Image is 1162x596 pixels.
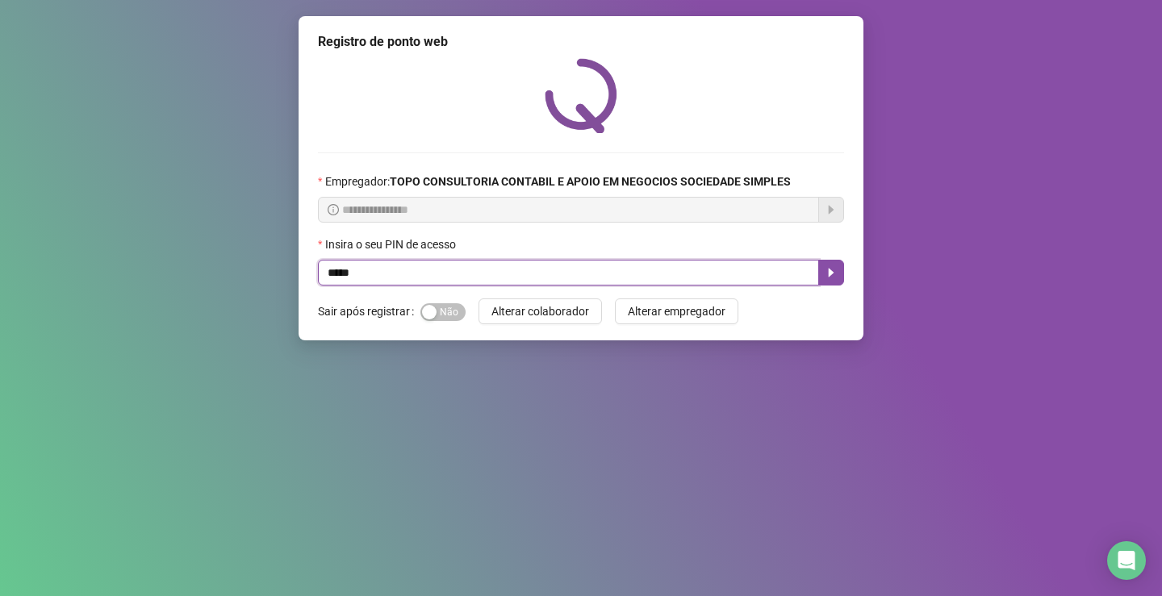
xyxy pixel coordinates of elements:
span: caret-right [825,266,838,279]
button: Alterar empregador [615,298,738,324]
span: Alterar colaborador [491,302,589,320]
span: Alterar empregador [628,302,725,320]
span: Empregador : [325,173,791,190]
label: Insira o seu PIN de acesso [318,235,466,253]
span: info-circle [328,204,339,215]
div: Registro de ponto web [318,32,844,52]
strong: TOPO CONSULTORIA CONTABIL E APOIO EM NEGOCIOS SOCIEDADE SIMPLES [390,175,791,188]
img: QRPoint [545,58,617,133]
div: Open Intercom Messenger [1107,541,1146,580]
button: Alterar colaborador [479,298,602,324]
label: Sair após registrar [318,298,420,324]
